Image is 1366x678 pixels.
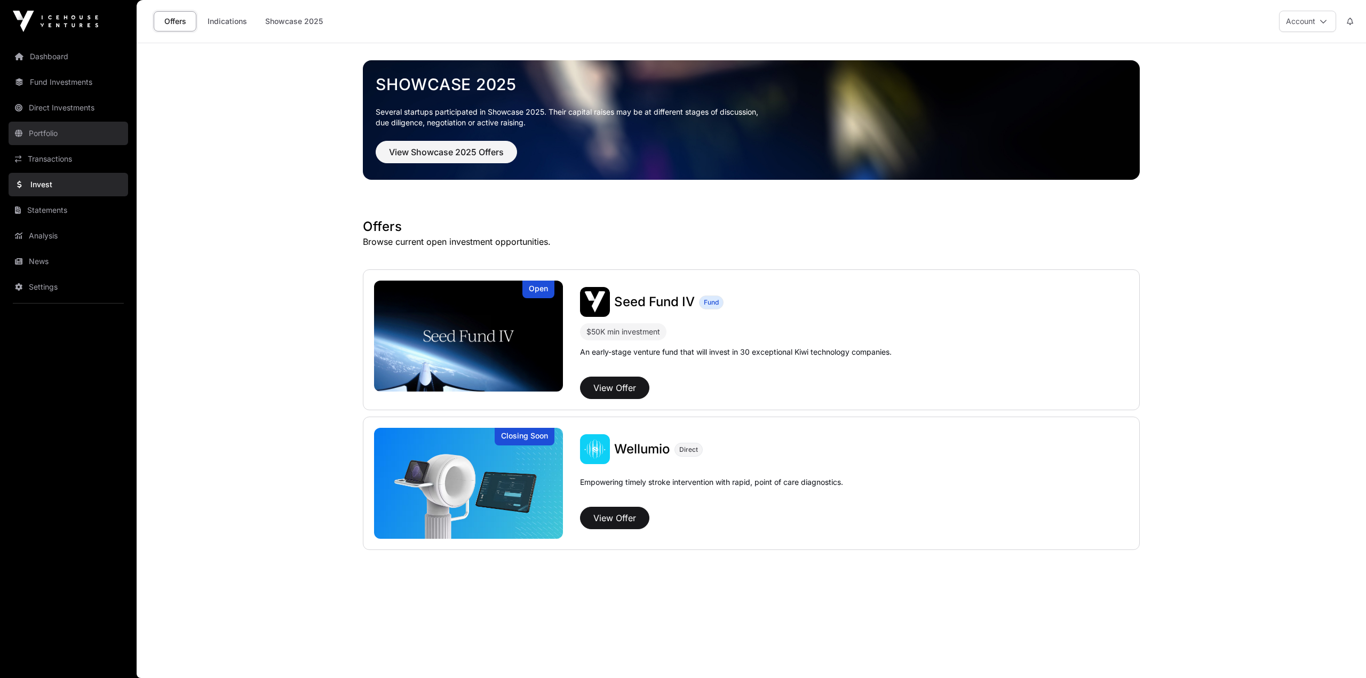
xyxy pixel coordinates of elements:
[154,11,196,31] a: Offers
[9,45,128,68] a: Dashboard
[201,11,254,31] a: Indications
[580,434,610,464] img: Wellumio
[586,325,660,338] div: $50K min investment
[580,377,649,399] button: View Offer
[376,141,517,163] button: View Showcase 2025 Offers
[9,275,128,299] a: Settings
[522,281,554,298] div: Open
[9,70,128,94] a: Fund Investments
[704,298,719,307] span: Fund
[376,151,517,162] a: View Showcase 2025 Offers
[374,428,563,539] img: Wellumio
[374,281,563,392] img: Seed Fund IV
[495,428,554,445] div: Closing Soon
[580,507,649,529] button: View Offer
[376,107,1127,128] p: Several startups participated in Showcase 2025. Their capital raises may be at different stages o...
[376,75,1127,94] a: Showcase 2025
[580,323,666,340] div: $50K min investment
[9,147,128,171] a: Transactions
[9,173,128,196] a: Invest
[9,96,128,119] a: Direct Investments
[614,294,695,309] span: Seed Fund IV
[614,441,670,458] a: Wellumio
[679,445,698,454] span: Direct
[1279,11,1336,32] button: Account
[9,224,128,248] a: Analysis
[580,477,843,502] p: Empowering timely stroke intervention with rapid, point of care diagnostics.
[1313,627,1366,678] iframe: Chat Widget
[374,428,563,539] a: WellumioClosing Soon
[374,281,563,392] a: Seed Fund IVOpen
[363,235,1140,248] p: Browse current open investment opportunities.
[614,441,670,457] span: Wellumio
[9,122,128,145] a: Portfolio
[13,11,98,32] img: Icehouse Ventures Logo
[389,146,504,158] span: View Showcase 2025 Offers
[258,11,330,31] a: Showcase 2025
[614,293,695,310] a: Seed Fund IV
[580,287,610,317] img: Seed Fund IV
[9,250,128,273] a: News
[9,198,128,222] a: Statements
[363,218,1140,235] h1: Offers
[363,60,1140,180] img: Showcase 2025
[580,347,892,357] p: An early-stage venture fund that will invest in 30 exceptional Kiwi technology companies.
